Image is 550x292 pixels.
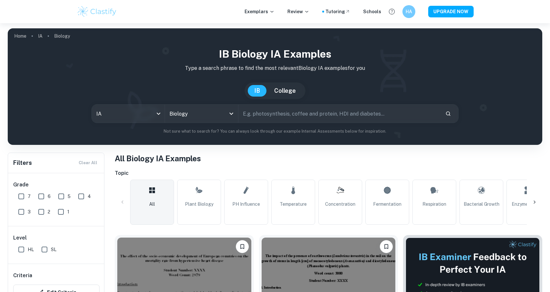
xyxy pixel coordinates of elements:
span: 3 [28,208,31,215]
h6: Filters [13,158,32,167]
span: 2 [48,208,50,215]
button: Help and Feedback [386,6,397,17]
span: Plant Biology [185,201,213,208]
span: pH Influence [232,201,260,208]
span: 4 [88,193,91,200]
h6: HA [405,8,412,15]
div: IA [92,105,165,123]
h6: Level [13,234,100,242]
input: E.g. photosynthesis, coffee and protein, HDI and diabetes... [238,105,440,123]
span: All [149,201,155,208]
button: HA [402,5,415,18]
a: Home [14,32,26,41]
h6: Grade [13,181,100,189]
a: IA [38,32,43,41]
button: Bookmark [380,240,393,253]
span: Bacterial Growth [464,201,499,208]
button: Bookmark [236,240,249,253]
span: HL [28,246,34,253]
span: SL [51,246,56,253]
span: 5 [68,193,71,200]
span: Respiration [422,201,446,208]
a: Tutoring [325,8,350,15]
span: Temperature [280,201,307,208]
img: profile cover [8,28,542,145]
a: Schools [363,8,381,15]
button: UPGRADE NOW [428,6,474,17]
h6: Topic [115,169,542,177]
button: Open [227,109,236,118]
button: College [268,85,302,97]
h6: Criteria [13,272,32,279]
p: Review [287,8,309,15]
span: 7 [28,193,31,200]
span: 1 [67,208,69,215]
button: Search [443,108,454,119]
span: 6 [48,193,51,200]
h1: IB Biology IA examples [13,46,537,62]
span: Concentration [325,201,355,208]
p: Type a search phrase to find the most relevant Biology IA examples for you [13,64,537,72]
span: Enzyme Activity [512,201,545,208]
p: Biology [54,33,70,40]
p: Not sure what to search for? You can always look through our example Internal Assessments below f... [13,128,537,135]
span: Fermentation [373,201,401,208]
button: IB [248,85,266,97]
h1: All Biology IA Examples [115,153,542,164]
img: Clastify logo [77,5,118,18]
p: Exemplars [245,8,275,15]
